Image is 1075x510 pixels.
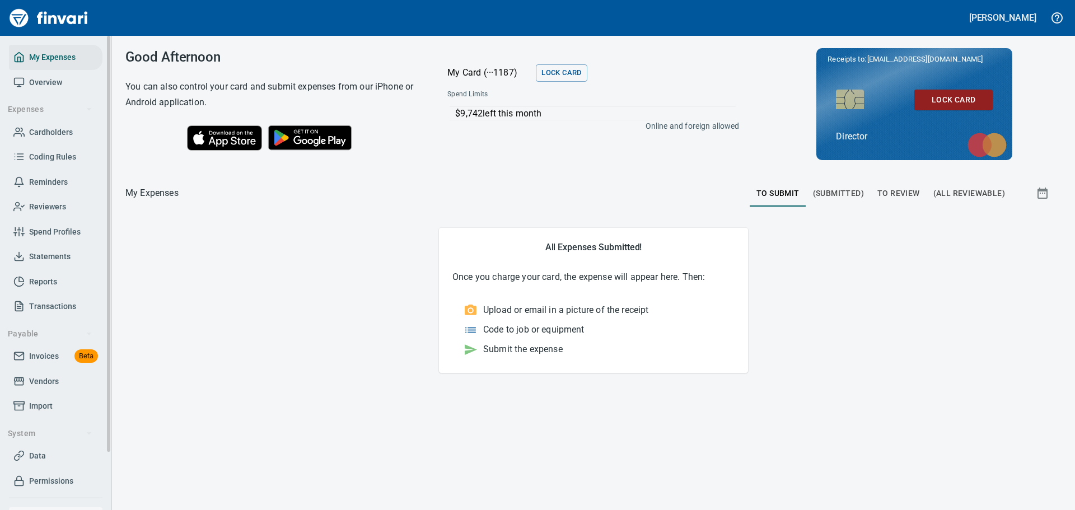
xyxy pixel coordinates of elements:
span: Reviewers [29,200,66,214]
button: Lock Card [536,64,587,82]
span: (Submitted) [813,186,864,200]
p: My Card (···1187) [447,66,531,79]
span: Spend Limits [447,89,613,100]
button: Payable [3,324,97,344]
span: Cardholders [29,125,73,139]
a: Statements [9,244,102,269]
a: Transactions [9,294,102,319]
a: Data [9,443,102,469]
nav: breadcrumb [125,186,179,200]
p: Code to job or equipment [483,323,585,336]
img: Download on the App Store [187,125,262,151]
a: Cardholders [9,120,102,145]
h5: [PERSON_NAME] [969,12,1036,24]
button: Expenses [3,99,97,120]
span: System [8,427,92,441]
span: Lock Card [923,93,984,107]
p: Online and foreign allowed [438,120,739,132]
a: Permissions [9,469,102,494]
p: Director [836,130,993,143]
p: $9,742 left this month [455,107,735,120]
span: To Review [877,186,920,200]
a: InvoicesBeta [9,344,102,369]
span: Import [29,399,53,413]
span: Payable [8,327,92,341]
span: Reports [29,275,57,289]
span: Statements [29,250,71,264]
span: Reminders [29,175,68,189]
span: Invoices [29,349,59,363]
img: mastercard.svg [962,127,1012,163]
span: Permissions [29,474,73,488]
span: Spend Profiles [29,225,81,239]
a: Reviewers [9,194,102,219]
p: My Expenses [125,186,179,200]
h6: You can also control your card and submit expenses from our iPhone or Android application. [125,79,419,110]
h3: Good Afternoon [125,49,419,65]
span: Lock Card [541,67,581,79]
button: Lock Card [914,90,993,110]
img: Get it on Google Play [262,119,358,156]
h5: All Expenses Submitted! [452,241,735,253]
span: To Submit [756,186,800,200]
span: Overview [29,76,62,90]
span: Transactions [29,300,76,314]
a: Vendors [9,369,102,394]
a: Coding Rules [9,144,102,170]
a: Reminders [9,170,102,195]
p: Submit the expense [483,343,563,356]
a: My Expenses [9,45,102,70]
p: Upload or email in a picture of the receipt [483,303,648,317]
span: Coding Rules [29,150,76,164]
button: System [3,423,97,444]
button: Show transactions within a particular date range [1026,180,1062,207]
a: Overview [9,70,102,95]
span: [EMAIL_ADDRESS][DOMAIN_NAME] [866,54,984,64]
p: Receipts to: [828,54,1001,65]
p: Once you charge your card, the expense will appear here. Then: [452,270,735,284]
span: (All Reviewable) [933,186,1005,200]
span: Vendors [29,375,59,389]
a: Reports [9,269,102,294]
button: [PERSON_NAME] [966,9,1039,26]
a: Import [9,394,102,419]
span: Data [29,449,46,463]
a: Spend Profiles [9,219,102,245]
span: My Expenses [29,50,76,64]
img: Finvari [7,4,91,31]
span: Expenses [8,102,92,116]
span: Beta [74,350,98,363]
